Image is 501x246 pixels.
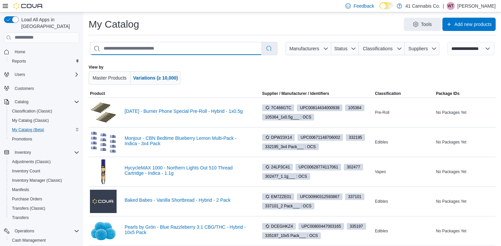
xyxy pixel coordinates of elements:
a: Baked Babes - Vanilla Shortbread - Hybrid - 2 Pack [125,197,250,203]
span: 332195 [346,134,365,141]
span: UPC00990312593867 [297,193,342,200]
span: 7C466GTC [262,105,294,111]
button: Classification (Classic) [7,107,82,116]
span: 302477_1.1g___ : OCS [262,173,310,180]
button: Manufacturers [285,42,331,55]
span: Catalog [15,99,28,105]
span: 105364 [348,105,361,111]
span: EM7ZZE01 [262,193,294,200]
span: 332195_3x4 Pack___ : OCS [262,143,319,150]
a: Promotions [9,135,35,143]
button: Tools [404,18,441,31]
span: UPC00800447003165 [298,223,344,230]
span: 302477 [347,164,360,170]
span: Adjustments (Classic) [9,158,79,166]
button: Inventory Manager (Classic) [7,176,82,185]
button: Users [1,70,82,79]
button: Classifications [359,42,405,55]
img: Baked Babes - Vanilla Shortbread - Hybrid - 2 Pack [90,190,117,213]
span: Promotions [9,135,79,143]
span: Users [15,72,25,77]
button: Inventory Count [7,166,82,176]
a: Reports [9,57,29,65]
button: My Catalog (Classic) [7,116,82,125]
span: WT [448,2,454,10]
a: HycycleMAX 1000 - Northern Lights Out 510 Thread Cartridge - Indica - 1.1g [125,165,250,176]
span: 105364 [345,105,364,111]
span: My Catalog (Beta) [12,127,44,132]
div: Supplier / Manufacturer / Identifiers [262,91,329,96]
span: 302477 [344,164,363,170]
button: Variations (≥ 10,000) [131,71,181,85]
span: 337101 [345,193,364,200]
span: Purchase Orders [12,196,42,202]
span: DPW23X14 [262,134,295,141]
a: Monjour - CBN Bedtime Blueberry Lemon Multi-Pack - Indica - 3x4 Pack [125,135,250,146]
div: Pre-Roll [373,109,434,117]
span: Inventory [15,150,31,155]
span: DCEGHKZ4 [265,223,293,229]
span: UPC 00990312593867 [300,194,339,200]
span: UPC 00628774117061 [298,164,338,170]
button: Inventory [12,148,34,156]
span: UPC00814434000938 [297,105,342,111]
button: Reports [7,57,82,66]
span: Manifests [12,187,29,192]
span: Users [12,71,79,79]
span: Manufacturers [289,46,319,51]
span: UPC00628774117061 [295,164,341,170]
button: Transfers (Classic) [7,204,82,213]
a: Customers [12,85,37,93]
span: Status [334,46,347,51]
span: 337101 [348,194,361,200]
span: Load All Apps in [GEOGRAPHIC_DATA] [19,16,79,30]
span: 335197_10x5 Pack___ : OCS [265,233,318,239]
span: UPC 00814434000938 [300,105,339,111]
button: Cash Management [7,236,82,245]
img: Monjour - CBN Bedtime Blueberry Lemon Multi-Pack - Indica - 3x4 Pack [90,129,117,155]
span: UPC 00800447003165 [301,223,341,229]
div: Wendy Thompson [447,2,455,10]
span: 24LP3C41 [265,164,290,170]
div: No Packages Yet [435,138,496,146]
div: No Packages Yet [435,109,496,117]
button: Catalog [12,98,31,106]
span: DCEGHKZ4 [262,223,296,230]
span: Inventory Count [12,168,40,174]
button: Home [1,47,82,57]
span: Home [12,48,79,56]
span: 24LP3C41 [262,164,293,170]
label: View by [89,65,103,70]
span: Catalog [12,98,79,106]
span: Classifications [363,46,392,51]
span: Transfers (Classic) [12,206,45,211]
span: Feedback [353,3,374,9]
div: Edibles [373,197,434,205]
p: [PERSON_NAME] [457,2,496,10]
button: Purchase Orders [7,194,82,204]
span: Reports [9,57,79,65]
span: UPC00671148706002 [297,134,343,141]
button: My Catalog (Beta) [7,125,82,134]
span: Transfers [9,214,79,222]
p: | [443,2,444,10]
button: Status [331,42,359,55]
span: Inventory Count [9,167,79,175]
span: UPC 00671148706002 [300,134,340,140]
span: Tools [421,21,432,28]
span: Product [90,91,105,96]
span: 337101_2 Pack___ : OCS [262,203,314,209]
a: Home [12,48,28,56]
a: My Catalog (Classic) [9,117,52,124]
button: Inventory [1,148,82,157]
span: Master Products [93,75,127,81]
div: Edibles [373,138,434,146]
button: Transfers [7,213,82,222]
span: 337101_2 Pack___ : OCS [265,203,311,209]
span: Adjustments (Classic) [12,159,51,164]
a: Pearls by Grön - Blue Razzleberry 3:1 CBG/THC - Hybrid - 10x5 Pack [125,224,250,235]
button: Manifests [7,185,82,194]
span: EM7ZZE01 [265,194,291,200]
span: Inventory Manager (Classic) [12,178,62,183]
img: Next Friday - Burner Phone Special Pre-Roll - Hybrid - 1x0.5g [90,99,117,126]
